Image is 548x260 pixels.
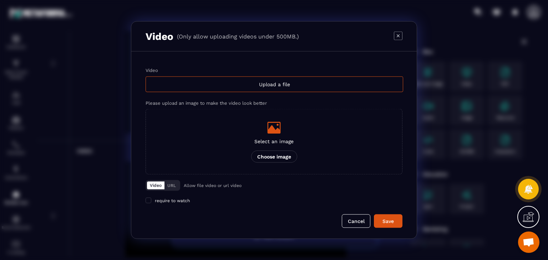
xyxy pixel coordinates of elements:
[146,31,173,42] h3: Video
[155,198,190,203] span: require to watch
[184,183,242,188] p: Allow file video or url video
[147,182,164,189] button: Video
[146,100,267,106] label: Please upload an image to make the video look better
[146,68,158,73] label: Video
[379,218,398,225] div: Save
[164,182,179,189] button: URL
[518,232,539,253] div: Open chat
[146,77,403,92] div: Upload a file
[342,214,370,228] button: Cancel
[374,214,402,228] button: Save
[251,151,297,163] p: Choose image
[251,139,297,144] p: Select an image
[177,33,299,40] p: (Only allow uploading videos under 500MB.)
